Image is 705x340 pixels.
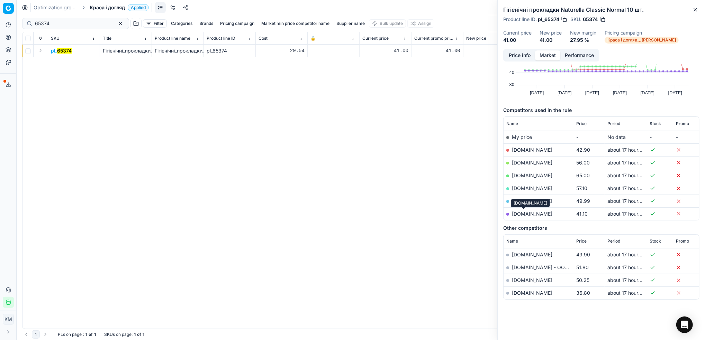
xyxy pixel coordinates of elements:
a: [DOMAIN_NAME] [512,185,552,191]
button: Price info [504,50,535,60]
button: Filter [143,19,167,28]
td: No data [605,131,647,143]
td: - [647,131,673,143]
div: 41.00 [362,47,408,54]
button: Bulk update [369,19,406,28]
span: Promo [676,238,689,244]
span: My price [512,134,532,140]
span: Краса і догляд _ [PERSON_NAME] [605,37,679,44]
button: pl_65374 [51,47,72,54]
span: Name [506,238,518,244]
span: PLs on page [58,332,82,337]
div: pl_65374 [207,47,253,54]
button: Market min price competitor name [259,19,332,28]
text: [DATE] [613,90,627,95]
span: 🔒 [310,36,316,41]
span: pl_ [51,47,72,54]
span: about 17 hours ago [607,198,651,204]
div: Open Intercom Messenger [676,317,693,333]
span: 36.80 [576,290,590,296]
span: Promo [676,121,689,126]
dt: New price [540,30,562,35]
dt: Current price [503,30,531,35]
strong: 1 [85,332,87,337]
button: Expand all [36,34,45,42]
span: Краса і догляд [90,4,125,11]
span: Product line name [155,36,190,41]
a: [DOMAIN_NAME] [512,252,552,257]
div: 29.54 [259,47,305,54]
a: [DOMAIN_NAME] [512,147,552,153]
span: about 17 hours ago [607,185,651,191]
span: Stock [650,121,661,126]
a: Optimization groups [34,4,78,11]
span: Period [607,121,620,126]
span: about 17 hours ago [607,252,651,257]
a: [DOMAIN_NAME] [512,290,552,296]
td: - [573,131,605,143]
span: about 17 hours ago [607,264,651,270]
span: 57.10 [576,185,587,191]
span: Current price [362,36,389,41]
span: 51.80 [576,264,589,270]
span: Гігієнічні_прокладки_Naturella_Classic_Normal_10_шт. [103,48,225,54]
span: КM [3,314,13,324]
a: [DOMAIN_NAME] [512,211,552,217]
span: pl_65374 [538,16,559,23]
h5: Other competitors [503,225,699,232]
button: Expand [36,46,45,55]
dt: Pricing campaign [605,30,679,35]
button: 1 [32,330,40,339]
text: [DATE] [558,90,571,95]
div: Гігієнічні_прокладки_Naturella_Classic_Normal_10_шт. [155,47,201,54]
span: Stock [650,238,661,244]
span: 50.25 [576,277,589,283]
strong: 1 [94,332,96,337]
a: [DOMAIN_NAME] [512,160,552,166]
span: Краса і доглядApplied [90,4,149,11]
text: [DATE] [585,90,599,95]
button: Performance [560,50,598,60]
a: [DOMAIN_NAME] [512,198,552,204]
span: about 17 hours ago [607,160,651,166]
span: 56.00 [576,160,590,166]
text: [DATE] [530,90,544,95]
button: Assign [407,19,434,28]
dd: 41.00 [540,37,562,44]
span: Price [576,121,587,126]
strong: 1 [143,332,144,337]
span: Title [103,36,111,41]
button: Supplier name [334,19,368,28]
nav: breadcrumb [34,4,149,11]
strong: of [137,332,141,337]
span: 49.90 [576,252,590,257]
text: [DATE] [668,90,682,95]
dd: 41.00 [503,37,531,44]
span: 65374 [583,16,598,23]
button: КM [3,314,14,325]
dd: 27.95 % [570,37,596,44]
button: Market [535,50,560,60]
h5: Competitors used in the rule [503,107,699,114]
button: Pricing campaign [217,19,257,28]
span: about 17 hours ago [607,147,651,153]
div: : [58,332,96,337]
span: Price [576,238,587,244]
button: Brands [197,19,216,28]
span: about 17 hours ago [607,211,651,217]
span: Current promo price [414,36,453,41]
span: Product line ID [207,36,235,41]
span: New price [466,36,486,41]
button: Go to previous page [22,330,30,339]
mark: 65374 [57,48,72,54]
div: 41.00 [414,47,460,54]
div: 41.00 [466,47,512,54]
span: about 17 hours ago [607,277,651,283]
text: 30 [509,82,514,87]
strong: 1 [134,332,136,337]
span: Period [607,238,620,244]
span: Product line ID : [503,17,536,22]
span: 49.99 [576,198,590,204]
h2: Гігієнічні прокладки Naturella Classic Normal 10 шт. [503,6,699,14]
span: Applied [128,4,149,11]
